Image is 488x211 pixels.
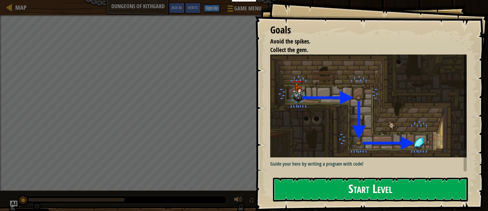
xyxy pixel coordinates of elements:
[263,37,465,46] li: Avoid the spikes.
[249,195,255,204] span: ♫
[270,23,467,37] div: Goals
[247,194,258,207] button: ♫
[223,2,265,17] button: Game Menu
[263,46,465,55] li: Collect the gem.
[270,160,471,167] p: Guide your hero by writing a program with code!
[273,178,468,202] button: Start Level
[234,5,261,12] span: Game Menu
[270,46,308,54] span: Collect the gem.
[168,2,185,14] button: Ask AI
[10,201,17,208] button: Ask AI
[270,55,471,157] img: Dungeons of kithgard
[15,3,27,12] span: Map
[171,5,182,10] span: Ask AI
[188,5,198,10] span: Hints
[270,170,471,184] p: Write code in the editor on the right, and click Run when you’re ready. Your hero will read it an...
[232,194,244,207] button: Adjust volume
[12,3,27,12] a: Map
[270,37,310,45] span: Avoid the spikes.
[204,5,220,12] button: Sign Up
